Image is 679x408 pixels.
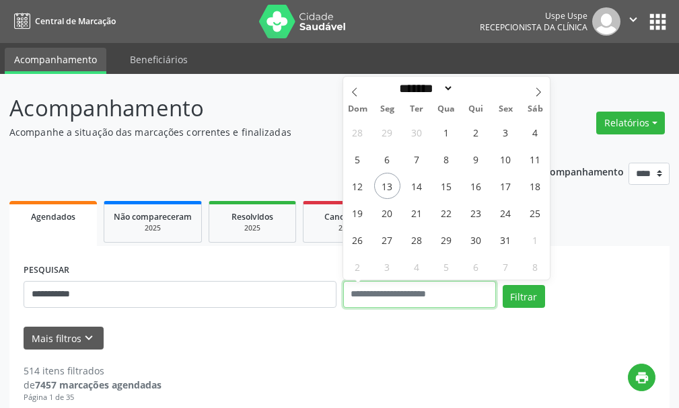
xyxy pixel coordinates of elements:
[395,81,454,95] select: Month
[219,223,286,233] div: 2025
[9,10,116,32] a: Central de Marcação
[24,392,162,403] div: Página 1 de 35
[374,146,400,172] span: Outubro 6, 2025
[433,253,460,280] span: Novembro 5, 2025
[24,364,162,378] div: 514 itens filtrados
[114,211,192,222] span: Não compareceram
[522,200,548,226] span: Outubro 25, 2025
[463,146,489,172] span: Outubro 9, 2025
[345,146,371,172] span: Outubro 5, 2025
[433,200,460,226] span: Outubro 22, 2025
[5,48,106,74] a: Acompanhamento
[463,119,489,145] span: Outubro 2, 2025
[433,146,460,172] span: Outubro 8, 2025
[493,146,519,172] span: Outubro 10, 2025
[374,119,400,145] span: Setembro 29, 2025
[596,112,665,134] button: Relatórios
[646,10,670,34] button: apps
[24,378,162,392] div: de
[345,119,371,145] span: Setembro 28, 2025
[503,285,545,308] button: Filtrar
[522,146,548,172] span: Outubro 11, 2025
[35,15,116,27] span: Central de Marcação
[493,200,519,226] span: Outubro 24, 2025
[404,200,430,226] span: Outubro 21, 2025
[522,227,548,253] span: Novembro 1, 2025
[402,105,431,114] span: Ter
[592,7,620,36] img: img
[635,370,649,385] i: print
[374,253,400,280] span: Novembro 3, 2025
[480,10,587,22] div: Uspe Uspe
[324,211,369,222] span: Cancelados
[345,227,371,253] span: Outubro 26, 2025
[31,211,75,222] span: Agendados
[493,119,519,145] span: Outubro 3, 2025
[120,48,197,71] a: Beneficiários
[620,7,646,36] button: 
[372,105,402,114] span: Seg
[520,105,550,114] span: Sáb
[433,119,460,145] span: Outubro 1, 2025
[433,227,460,253] span: Outubro 29, 2025
[343,105,373,114] span: Dom
[431,105,461,114] span: Qua
[374,173,400,199] span: Outubro 13, 2025
[24,327,104,350] button: Mais filtroskeyboard_arrow_down
[522,119,548,145] span: Outubro 4, 2025
[404,227,430,253] span: Outubro 28, 2025
[493,173,519,199] span: Outubro 17, 2025
[463,227,489,253] span: Outubro 30, 2025
[493,227,519,253] span: Outubro 31, 2025
[463,200,489,226] span: Outubro 23, 2025
[345,173,371,199] span: Outubro 12, 2025
[404,173,430,199] span: Outubro 14, 2025
[505,163,624,179] p: Ano de acompanhamento
[433,173,460,199] span: Outubro 15, 2025
[374,200,400,226] span: Outubro 20, 2025
[454,81,498,95] input: Year
[81,331,96,345] i: keyboard_arrow_down
[404,146,430,172] span: Outubro 7, 2025
[628,364,655,391] button: print
[522,173,548,199] span: Outubro 18, 2025
[480,22,587,33] span: Recepcionista da clínica
[461,105,491,114] span: Qui
[9,125,472,139] p: Acompanhe a situação das marcações correntes e finalizadas
[463,173,489,199] span: Outubro 16, 2025
[626,12,641,27] i: 
[463,253,489,280] span: Novembro 6, 2025
[345,200,371,226] span: Outubro 19, 2025
[35,378,162,391] strong: 7457 marcações agendadas
[491,105,520,114] span: Sex
[404,119,430,145] span: Setembro 30, 2025
[231,211,273,222] span: Resolvidos
[493,253,519,280] span: Novembro 7, 2025
[24,260,69,281] label: PESQUISAR
[404,253,430,280] span: Novembro 4, 2025
[522,253,548,280] span: Novembro 8, 2025
[9,91,472,125] p: Acompanhamento
[345,253,371,280] span: Novembro 2, 2025
[114,223,192,233] div: 2025
[313,223,380,233] div: 2025
[374,227,400,253] span: Outubro 27, 2025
